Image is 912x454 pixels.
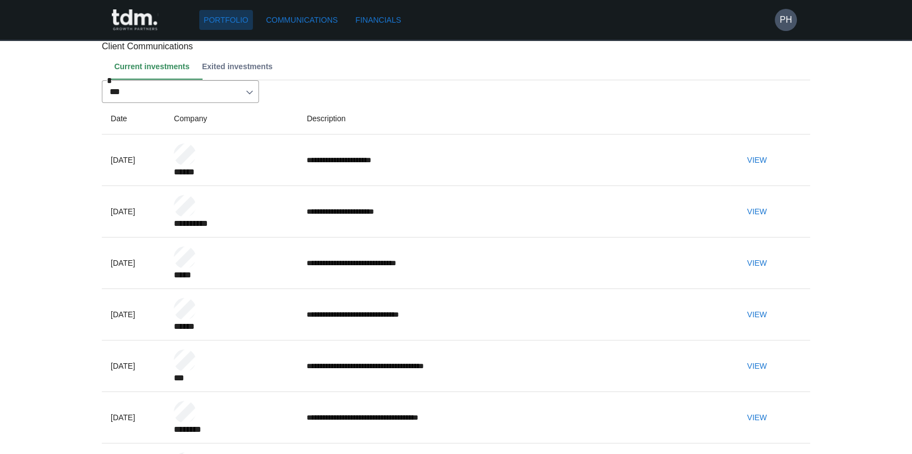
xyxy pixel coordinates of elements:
[775,9,797,31] button: PH
[102,391,165,443] td: [DATE]
[351,10,405,30] a: Financials
[262,10,343,30] a: Communications
[199,10,253,30] a: Portfolio
[102,134,165,185] td: [DATE]
[111,53,199,80] button: Current investments
[102,237,165,288] td: [DATE]
[199,53,282,80] button: Exited investments
[739,253,775,274] button: View
[739,150,775,171] button: View
[739,356,775,376] button: View
[739,407,775,428] button: View
[102,103,165,135] th: Date
[102,340,165,391] td: [DATE]
[739,305,775,325] button: View
[739,202,775,222] button: View
[165,103,298,135] th: Company
[102,288,165,340] td: [DATE]
[102,40,810,53] p: Client Communications
[102,185,165,237] td: [DATE]
[780,13,792,27] h6: PH
[298,103,730,135] th: Description
[111,53,810,80] div: Client notes tab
